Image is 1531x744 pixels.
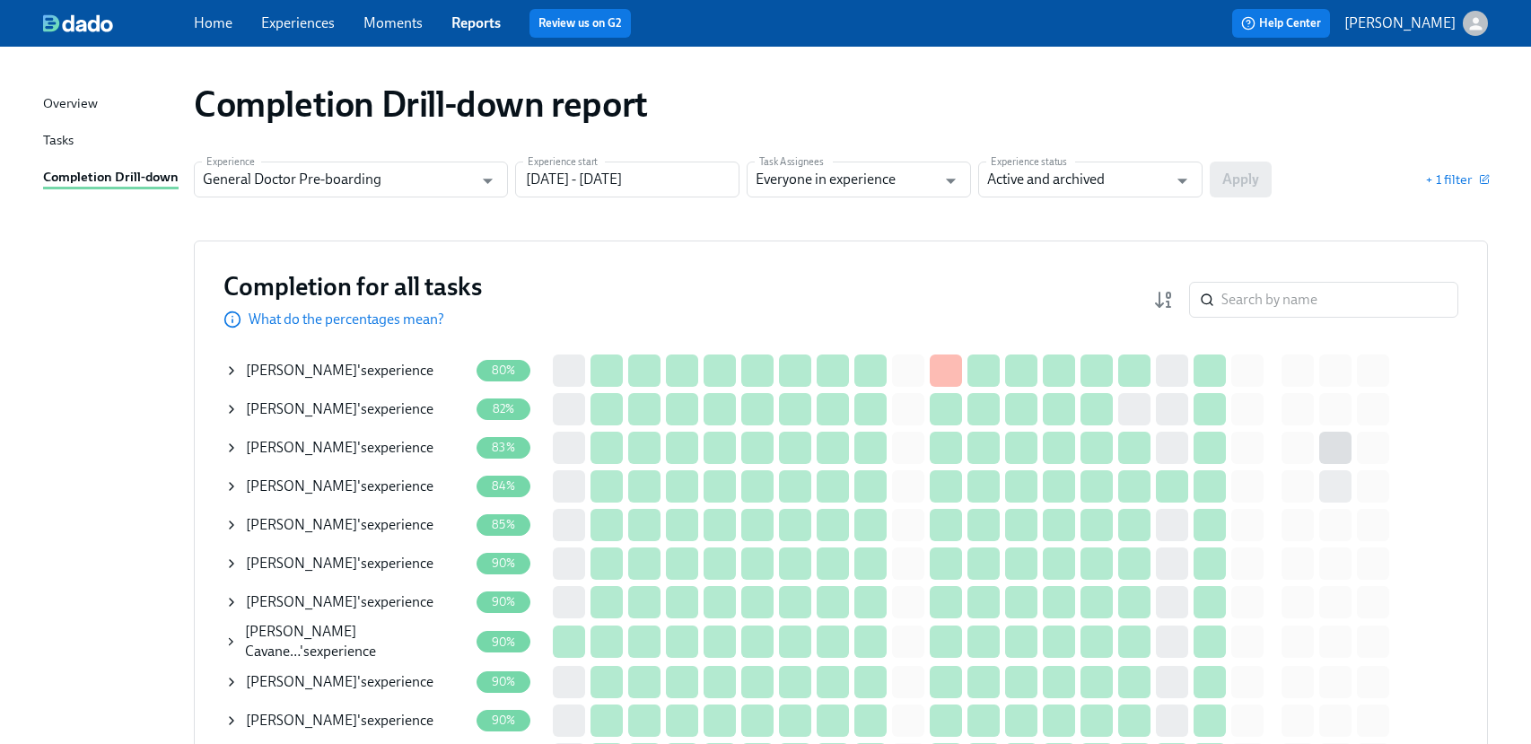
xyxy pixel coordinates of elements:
div: [PERSON_NAME]'sexperience [224,664,468,700]
span: 83% [481,441,526,454]
div: [PERSON_NAME]'sexperience [224,391,468,427]
button: Help Center [1232,9,1330,38]
div: 's experience [246,515,433,535]
span: 84% [481,479,526,493]
span: [PERSON_NAME] [246,555,357,572]
span: 90% [481,713,527,727]
div: 's experience [246,438,433,458]
h1: Completion Drill-down report [194,83,648,126]
span: 80% [481,363,527,377]
a: Completion Drill-down [43,167,179,189]
a: Overview [43,93,179,116]
div: 's experience [246,672,433,692]
button: [PERSON_NAME] [1344,11,1488,36]
div: [PERSON_NAME]'sexperience [224,430,468,466]
span: [PERSON_NAME] [246,400,357,417]
button: Open [474,167,502,195]
div: Tasks [43,130,74,153]
span: 82% [482,402,526,416]
div: [PERSON_NAME]'sexperience [224,353,468,389]
button: Review us on G2 [529,9,631,38]
span: 90% [481,556,527,570]
span: [PERSON_NAME] [246,673,357,690]
div: 's experience [246,399,433,419]
span: 90% [481,595,527,608]
span: 85% [481,518,526,531]
a: Reports [451,14,501,31]
span: [PERSON_NAME] [246,439,357,456]
button: Open [937,167,965,195]
span: [PERSON_NAME] [246,516,357,533]
div: [PERSON_NAME]'sexperience [224,584,468,620]
a: Tasks [43,130,179,153]
a: dado [43,14,194,32]
div: 's experience [245,622,468,661]
div: [PERSON_NAME]'sexperience [224,507,468,543]
div: 's experience [246,554,433,573]
span: [PERSON_NAME] [246,362,357,379]
div: Completion Drill-down [43,167,179,189]
h3: Completion for all tasks [223,270,482,302]
a: Moments [363,14,423,31]
button: Open [1168,167,1196,195]
img: dado [43,14,113,32]
span: [PERSON_NAME] [246,712,357,729]
span: Beatriz Adriana Hernandez Cavanerio [245,623,356,660]
div: [PERSON_NAME]'sexperience [224,468,468,504]
div: 's experience [246,592,433,612]
div: 's experience [246,711,433,731]
span: Help Center [1241,14,1321,32]
div: [PERSON_NAME]'sexperience [224,546,468,582]
span: 90% [481,635,527,649]
p: What do the percentages mean? [249,310,444,329]
div: Overview [43,93,98,116]
div: 's experience [246,361,433,381]
div: [PERSON_NAME] Cavane…'sexperience [224,622,468,661]
a: Review us on G2 [538,14,622,32]
span: [PERSON_NAME] [246,593,357,610]
button: + 1 filter [1425,171,1488,188]
svg: Completion rate (low to high) [1153,289,1175,311]
div: 's experience [246,477,433,496]
span: 90% [481,675,527,688]
a: Home [194,14,232,31]
div: [PERSON_NAME]'sexperience [224,703,468,739]
a: Experiences [261,14,335,31]
p: [PERSON_NAME] [1344,13,1456,33]
input: Search by name [1221,282,1458,318]
span: [PERSON_NAME] [246,477,357,495]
